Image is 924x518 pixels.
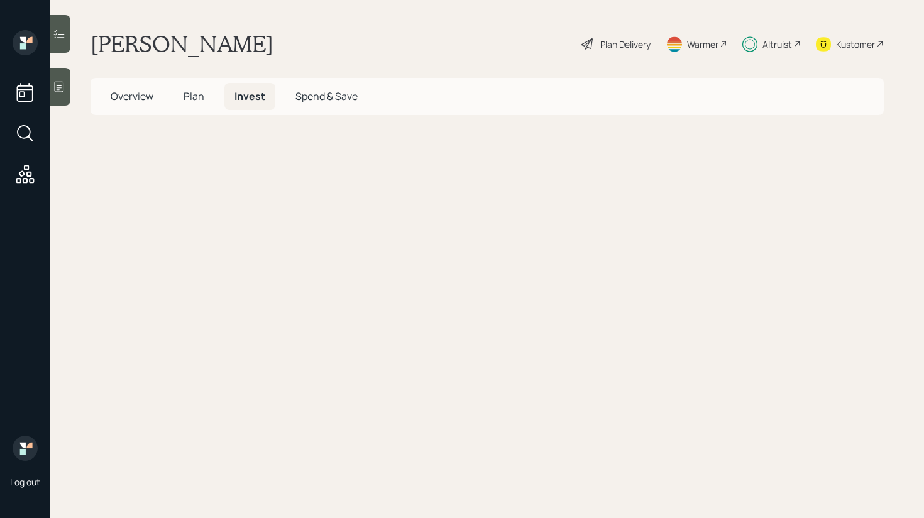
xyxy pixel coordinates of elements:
[295,89,358,103] span: Spend & Save
[184,89,204,103] span: Plan
[600,38,651,51] div: Plan Delivery
[10,476,40,488] div: Log out
[91,30,273,58] h1: [PERSON_NAME]
[762,38,792,51] div: Altruist
[234,89,265,103] span: Invest
[836,38,875,51] div: Kustomer
[687,38,718,51] div: Warmer
[13,436,38,461] img: retirable_logo.png
[111,89,153,103] span: Overview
